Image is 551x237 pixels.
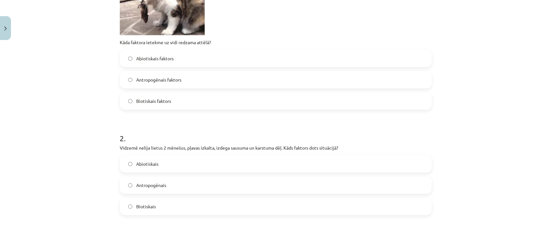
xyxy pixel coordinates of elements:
h1: 2 . [120,123,432,143]
img: icon-close-lesson-0947bae3869378f0d4975bcd49f059093ad1ed9edebbc8119c70593378902aed.svg [4,26,7,31]
span: Abiotiskais [136,161,158,167]
input: Biotiskais faktors [128,99,132,103]
span: Antropogēnais faktors [136,76,181,83]
input: Abiotiskais [128,162,132,166]
span: Biotiskais faktors [136,98,171,104]
span: Biotiskais [136,203,156,210]
input: Antropogēnais faktors [128,78,132,82]
span: Abiotiskais faktors [136,55,174,62]
span: Antropogēnais [136,182,166,189]
p: Vidzemē nelija lietus 2 mēnešus, pļavas izkalta, izdega sausuma un karstuma dēļ. Kāds faktors dot... [120,144,432,151]
p: Kāda faktora ietekme uz vidi redzama attēlā? [120,39,432,46]
input: Antropogēnais [128,183,132,187]
input: Abiotiskais faktors [128,56,132,61]
input: Biotiskais [128,204,132,209]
